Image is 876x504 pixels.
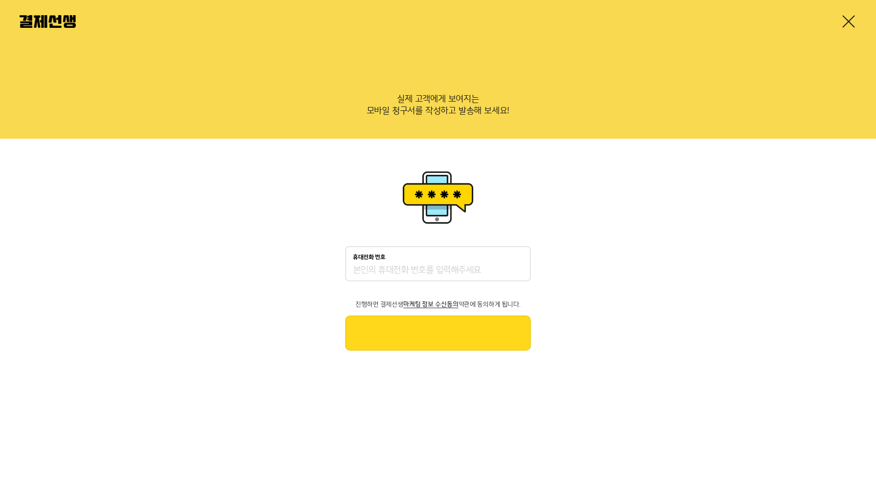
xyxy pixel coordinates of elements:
p: 휴대전화 번호 [353,254,386,261]
h2: 모바일 청구서 체험 [20,59,856,85]
p: 진행하면 결제선생 약관에 동의하게 됩니다. [345,301,531,308]
img: 휴대폰인증 이미지 [399,168,477,227]
button: 인증번호 받기 [345,315,531,351]
p: 실제 고객에게 보여지는 모바일 청구서를 작성하고 발송해 보세요! [20,91,856,123]
img: 결제선생 [20,15,76,28]
input: 휴대전화 번호 [353,265,523,276]
span: 마케팅 정보 수신동의 [403,301,458,308]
